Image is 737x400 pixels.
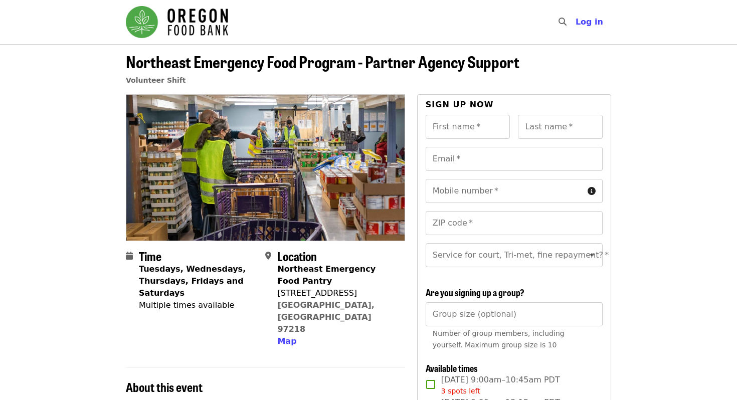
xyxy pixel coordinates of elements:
[573,10,581,34] input: Search
[426,211,603,235] input: ZIP code
[426,115,510,139] input: First name
[277,300,375,334] a: [GEOGRAPHIC_DATA], [GEOGRAPHIC_DATA] 97218
[426,286,524,299] span: Are you signing up a group?
[426,147,603,171] input: Email
[426,179,584,203] input: Mobile number
[277,247,317,265] span: Location
[576,17,603,27] span: Log in
[277,335,296,347] button: Map
[265,251,271,261] i: map-marker-alt icon
[559,17,567,27] i: search icon
[588,186,596,196] i: circle-info icon
[126,50,519,73] span: Northeast Emergency Food Program - Partner Agency Support
[568,12,611,32] button: Log in
[126,76,186,84] a: Volunteer Shift
[277,287,397,299] div: [STREET_ADDRESS]
[441,387,480,395] span: 3 spots left
[277,264,376,286] strong: Northeast Emergency Food Pantry
[277,336,296,346] span: Map
[126,6,228,38] img: Oregon Food Bank - Home
[126,251,133,261] i: calendar icon
[139,247,161,265] span: Time
[139,299,257,311] div: Multiple times available
[585,248,599,262] button: Open
[126,95,405,240] img: Northeast Emergency Food Program - Partner Agency Support organized by Oregon Food Bank
[518,115,603,139] input: Last name
[426,302,603,326] input: [object Object]
[139,264,246,298] strong: Tuesdays, Wednesdays, Thursdays, Fridays and Saturdays
[426,100,494,109] span: Sign up now
[441,374,560,396] span: [DATE] 9:00am–10:45am PDT
[426,361,478,374] span: Available times
[433,329,565,349] span: Number of group members, including yourself. Maximum group size is 10
[126,378,203,395] span: About this event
